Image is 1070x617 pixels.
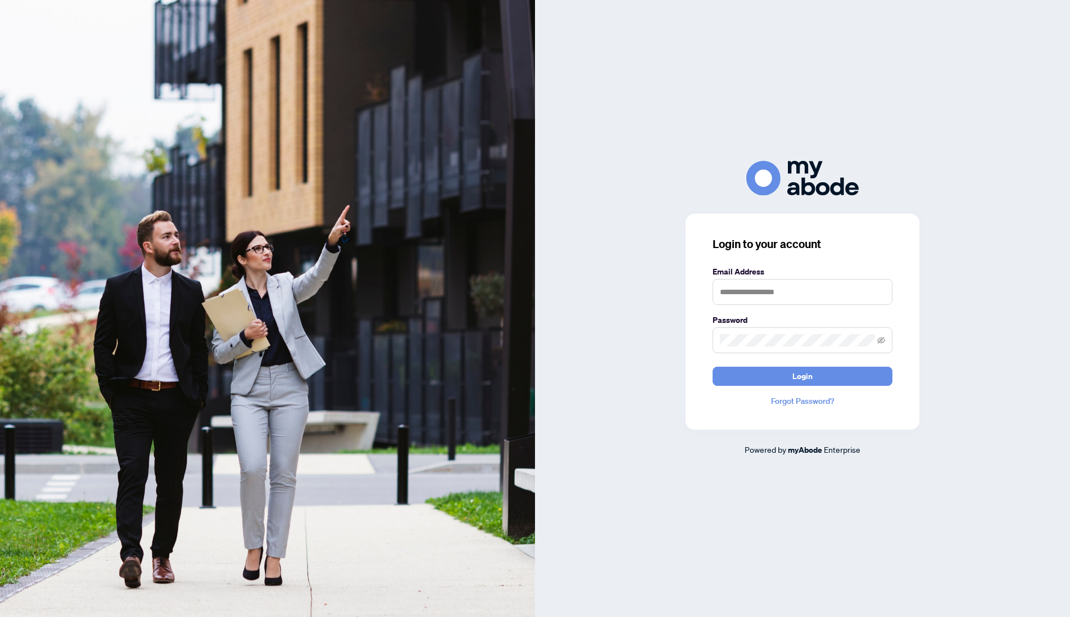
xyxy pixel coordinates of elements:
[745,444,786,454] span: Powered by
[713,314,892,326] label: Password
[713,367,892,386] button: Login
[713,236,892,252] h3: Login to your account
[713,395,892,407] a: Forgot Password?
[746,161,859,195] img: ma-logo
[824,444,860,454] span: Enterprise
[713,265,892,278] label: Email Address
[877,336,885,344] span: eye-invisible
[792,367,813,385] span: Login
[788,444,822,456] a: myAbode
